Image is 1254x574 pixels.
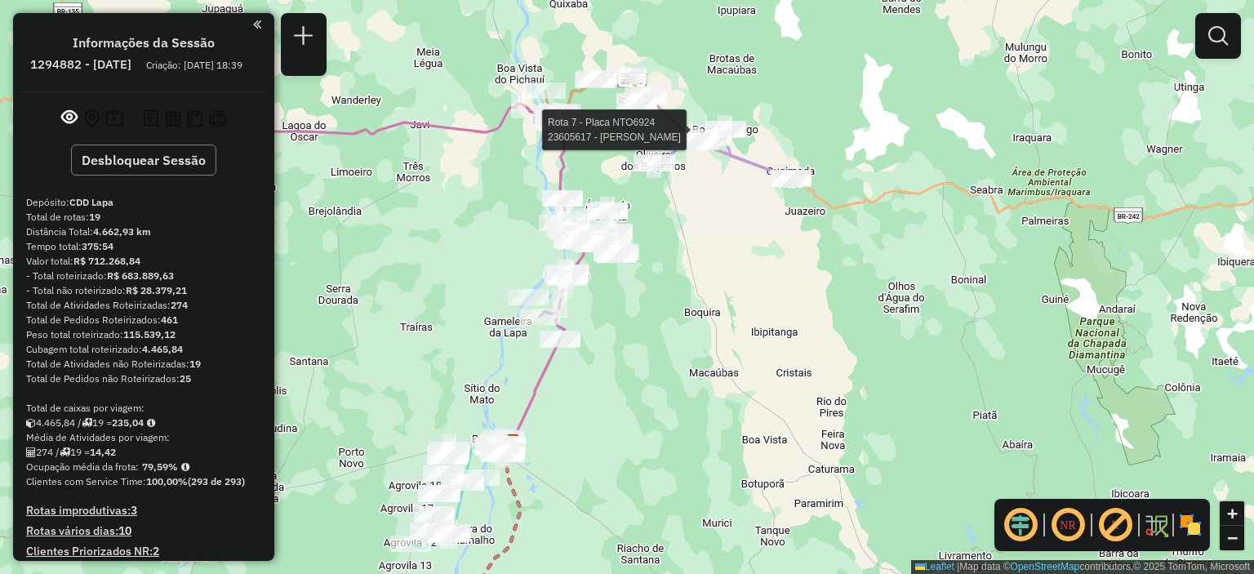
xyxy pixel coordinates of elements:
img: Fluxo de ruas [1143,512,1169,538]
a: Leaflet [915,561,954,572]
span: + [1227,503,1238,523]
span: − [1227,527,1238,548]
div: Total de Pedidos Roteirizados: [26,313,261,327]
div: Depósito: [26,195,261,210]
div: Atividade não roteirizada - CLUBE DO ALCOOL - A [428,447,469,463]
div: Atividade não roteirizada - IRANY GOMES FARIAS [508,289,549,305]
a: Exibir filtros [1202,20,1234,52]
div: Atividade não roteirizada - JC DESTRIBUIDORA E M [418,485,459,501]
div: Atividade não roteirizada - DISTRIBUIDORA ROGER [443,474,484,491]
div: Atividade não roteirizada - 60.677.431 HENRIQUE DUARTE SILVA [427,447,468,463]
div: Atividade não roteirizada - JULHO FERNANDES [419,485,460,501]
div: Média de Atividades por viagem: [26,430,261,445]
span: Exibir rótulo [1096,505,1135,545]
div: Atividade não roteirizada - NOEMIA COIMBRA CRUZ DE OLIVEIRA [429,442,469,458]
i: Total de Atividades [26,447,36,457]
strong: 100,00% [146,475,188,487]
button: Painel de Sugestão [103,106,127,131]
div: Atividade não roteirizada - LANCHONETE DL - AGR [427,446,468,462]
button: Logs desbloquear sessão [140,106,162,131]
strong: 375:54 [82,240,113,252]
strong: 25 [180,372,191,385]
div: Total de Pedidos não Roteirizados: [26,372,261,386]
h6: 1294882 - [DATE] [30,57,131,72]
a: OpenStreetMap [1011,561,1080,572]
h4: Rotas improdutivas: [26,504,261,518]
div: Peso total roteirizado: [26,327,261,342]
strong: CDD Lapa [69,196,113,208]
strong: 19 [89,211,100,223]
a: Nova sessão e pesquisa [287,20,320,56]
div: Atividade não roteirizada - MIRONES DE SOUZA BAR [423,465,464,482]
strong: 14,42 [90,446,116,458]
div: Map data © contributors,© 2025 TomTom, Microsoft [911,560,1254,574]
div: - Total roteirizado: [26,269,261,283]
strong: 115.539,12 [123,328,176,340]
button: Desbloquear Sessão [71,145,216,176]
strong: 19 [189,358,201,370]
div: Atividade não roteirizada - RONALDO CABRAL SATEL [419,486,460,502]
div: Total de rotas: [26,210,261,225]
h4: Rotas vários dias: [26,524,261,538]
strong: R$ 683.889,63 [107,269,174,282]
strong: 10 [118,523,131,538]
strong: (293 de 293) [188,475,245,487]
div: Criação: [DATE] 18:39 [140,58,249,73]
div: Atividade não roteirizada - BAR BOTA FOGO [429,446,469,462]
strong: 3 [131,503,137,518]
strong: 235,04 [112,416,144,429]
a: Clique aqui para minimizar o painel [253,15,261,33]
div: Total de caixas por viagem: [26,401,261,416]
strong: R$ 28.379,21 [126,284,187,296]
div: Atividade não roteirizada - WELTOM OLIVEIRA [459,469,500,486]
i: Total de rotas [82,418,92,428]
div: Valor total: [26,254,261,269]
i: Cubagem total roteirizado [26,418,36,428]
button: Centralizar mapa no depósito ou ponto de apoio [81,106,103,131]
img: CDD Lapa [500,434,522,455]
strong: R$ 712.268,84 [73,255,140,267]
strong: 461 [161,314,178,326]
div: Atividade não roteirizada - RUBERVAL RODRIGUES D [427,448,468,465]
button: Exibir sessão original [58,105,81,131]
div: - Total não roteirizado: [26,283,261,298]
span: Ocultar NR [1048,505,1087,545]
h4: Informações da Sessão [73,35,215,51]
div: Cubagem total roteirizado: [26,342,261,357]
div: Total de Atividades não Roteirizadas: [26,357,261,372]
div: 4.465,84 / 19 = [26,416,261,430]
span: Ocupação média da frota: [26,461,139,473]
a: Zoom in [1220,501,1244,526]
button: Visualizar relatório de Roteirização [162,107,184,129]
em: Média calculada utilizando a maior ocupação (%Peso ou %Cubagem) de cada rota da sessão. Rotas cro... [181,462,189,472]
div: Distância Total: [26,225,261,239]
h4: Clientes Priorizados NR: [26,545,261,558]
strong: 274 [171,299,188,311]
img: Exibir/Ocultar setores [1177,512,1203,538]
i: Meta Caixas/viagem: 206,52 Diferença: 28,52 [147,418,155,428]
strong: 2 [153,544,159,558]
i: Total de rotas [60,447,70,457]
strong: 4.465,84 [142,343,183,355]
button: Imprimir Rotas [206,107,229,131]
strong: 4.662,93 km [93,225,151,238]
button: Visualizar Romaneio [184,107,206,131]
div: Total de Atividades Roteirizadas: [26,298,261,313]
div: 274 / 19 = [26,445,261,460]
span: Clientes com Service Time: [26,475,146,487]
span: | [957,561,959,572]
div: Tempo total: [26,239,261,254]
a: Zoom out [1220,526,1244,550]
span: Ocultar deslocamento [1001,505,1040,545]
strong: 79,59% [142,461,178,473]
div: Atividade não roteirizada - AGNALDO RODRIGUES LIMA [420,486,460,502]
